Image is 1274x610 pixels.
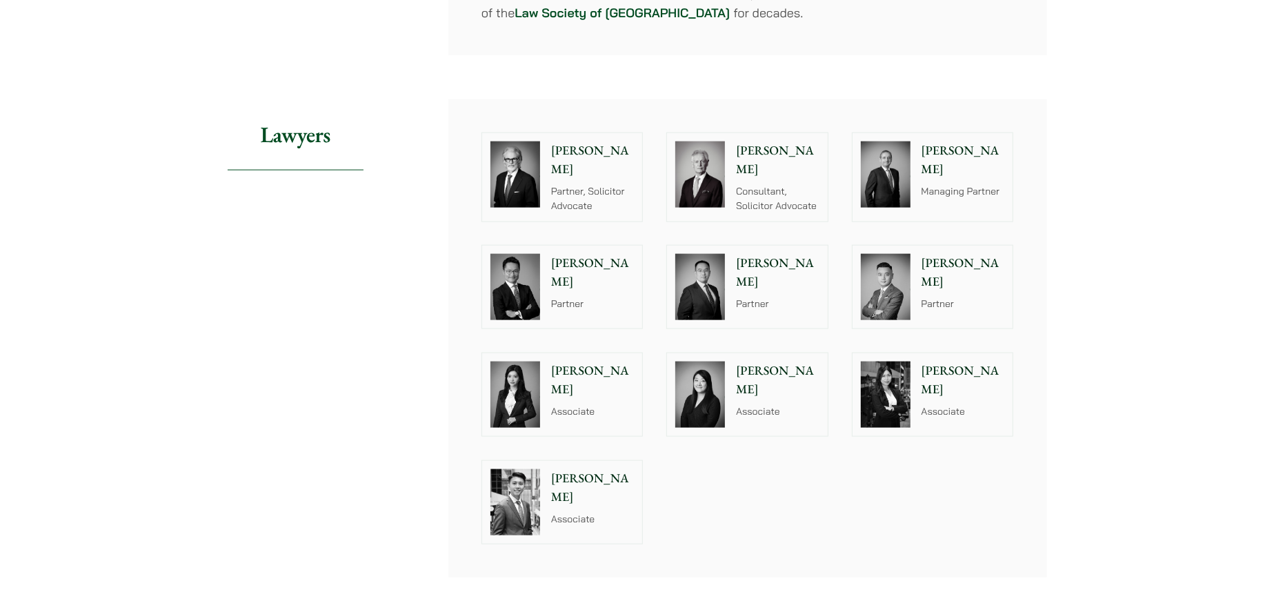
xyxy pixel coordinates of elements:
p: [PERSON_NAME] [922,254,1005,291]
a: [PERSON_NAME] Consultant, Solicitor Advocate [666,132,828,222]
a: [PERSON_NAME] Partner [852,245,1014,329]
p: [PERSON_NAME] [922,141,1005,179]
h2: Lawyers [228,99,364,170]
img: Florence Yan photo [490,362,540,428]
p: Consultant, Solicitor Advocate [736,184,819,213]
p: [PERSON_NAME] [551,362,635,399]
a: [PERSON_NAME] Associate [666,353,828,437]
p: Managing Partner [922,184,1005,199]
p: [PERSON_NAME] [736,141,819,179]
a: Florence Yan photo [PERSON_NAME] Associate [481,353,644,437]
a: [PERSON_NAME] Partner [666,245,828,329]
p: Partner [922,297,1005,311]
p: Associate [551,512,635,527]
p: Partner [551,297,635,311]
p: [PERSON_NAME] [551,469,635,506]
a: [PERSON_NAME] Associate [481,460,644,544]
p: Partner [736,297,819,311]
img: Joanne Lam photo [861,362,910,428]
p: [PERSON_NAME] [922,362,1005,399]
p: Associate [551,404,635,419]
p: [PERSON_NAME] [551,254,635,291]
p: [PERSON_NAME] [551,141,635,179]
a: [PERSON_NAME] Partner, Solicitor Advocate [481,132,644,222]
a: [PERSON_NAME] Managing Partner [852,132,1014,222]
p: [PERSON_NAME] [736,254,819,291]
a: Law Society of [GEOGRAPHIC_DATA] [515,5,730,21]
p: [PERSON_NAME] [736,362,819,399]
p: Partner, Solicitor Advocate [551,184,635,213]
p: Associate [922,404,1005,419]
a: [PERSON_NAME] Partner [481,245,644,329]
a: Joanne Lam photo [PERSON_NAME] Associate [852,353,1014,437]
p: Associate [736,404,819,419]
